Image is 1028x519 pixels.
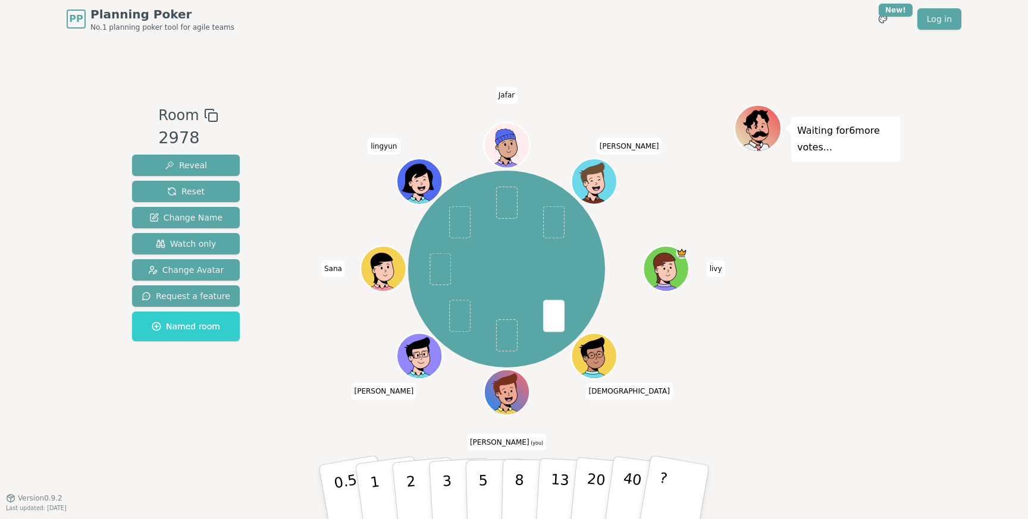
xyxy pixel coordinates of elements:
button: Request a feature [132,285,240,307]
span: Last updated: [DATE] [6,505,67,511]
button: Change Name [132,207,240,228]
span: Click to change your name [597,138,662,155]
button: Reveal [132,155,240,176]
span: Watch only [156,238,217,250]
button: Click to change your avatar [485,371,528,414]
span: Click to change your name [585,383,672,400]
span: Click to change your name [321,260,345,277]
button: Watch only [132,233,240,254]
span: Reset [167,185,205,197]
span: No.1 planning poker tool for agile teams [90,23,234,32]
span: Planning Poker [90,6,234,23]
span: Click to change your name [368,138,400,155]
p: Waiting for 6 more votes... [797,122,895,156]
button: Version0.9.2 [6,493,62,503]
span: Reveal [165,159,207,171]
span: Click to change your name [467,434,546,451]
span: Click to change your name [707,260,725,277]
span: Change Name [149,212,222,224]
span: (you) [529,441,544,446]
span: Click to change your name [496,87,518,103]
span: PP [69,12,83,26]
span: Version 0.9.2 [18,493,62,503]
div: 2978 [158,126,218,150]
a: Log in [917,8,961,30]
span: Request a feature [142,290,230,302]
button: Named room [132,312,240,341]
span: Room [158,105,199,126]
button: Reset [132,181,240,202]
span: Change Avatar [148,264,224,276]
div: New! [879,4,913,17]
button: Change Avatar [132,259,240,281]
span: Click to change your name [351,383,416,400]
span: livy is the host [676,247,687,259]
span: Named room [152,320,220,332]
button: New! [872,8,894,30]
a: PPPlanning PokerNo.1 planning poker tool for agile teams [67,6,234,32]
